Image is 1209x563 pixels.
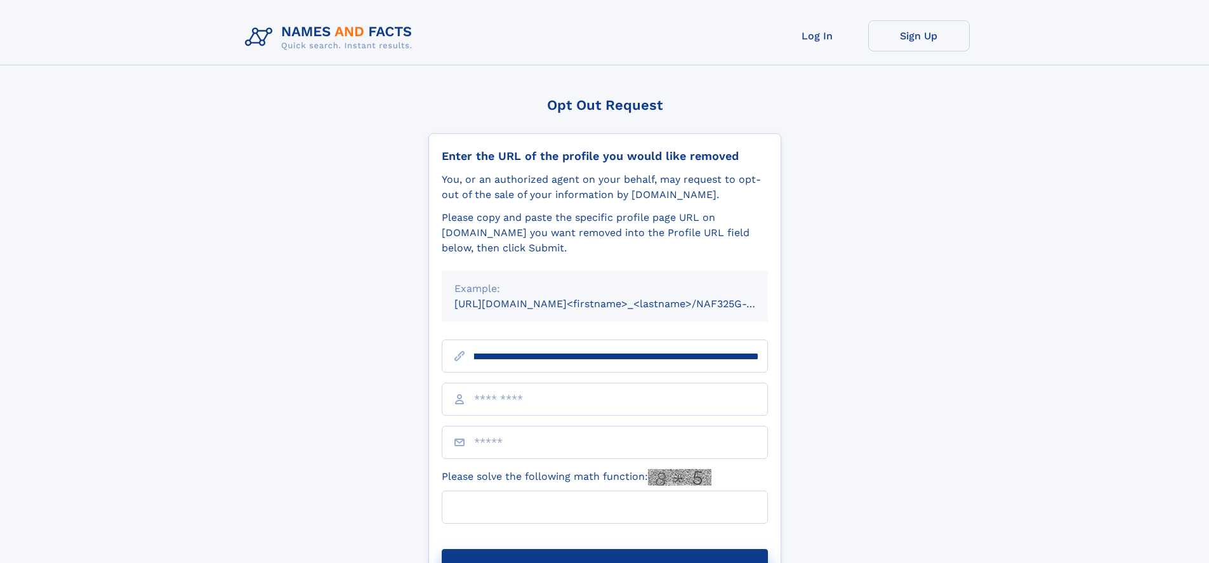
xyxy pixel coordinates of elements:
[454,281,755,296] div: Example:
[442,172,768,202] div: You, or an authorized agent on your behalf, may request to opt-out of the sale of your informatio...
[868,20,970,51] a: Sign Up
[240,20,423,55] img: Logo Names and Facts
[767,20,868,51] a: Log In
[442,469,711,486] label: Please solve the following math function:
[428,97,781,113] div: Opt Out Request
[442,210,768,256] div: Please copy and paste the specific profile page URL on [DOMAIN_NAME] you want removed into the Pr...
[454,298,792,310] small: [URL][DOMAIN_NAME]<firstname>_<lastname>/NAF325G-xxxxxxxx
[442,149,768,163] div: Enter the URL of the profile you would like removed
